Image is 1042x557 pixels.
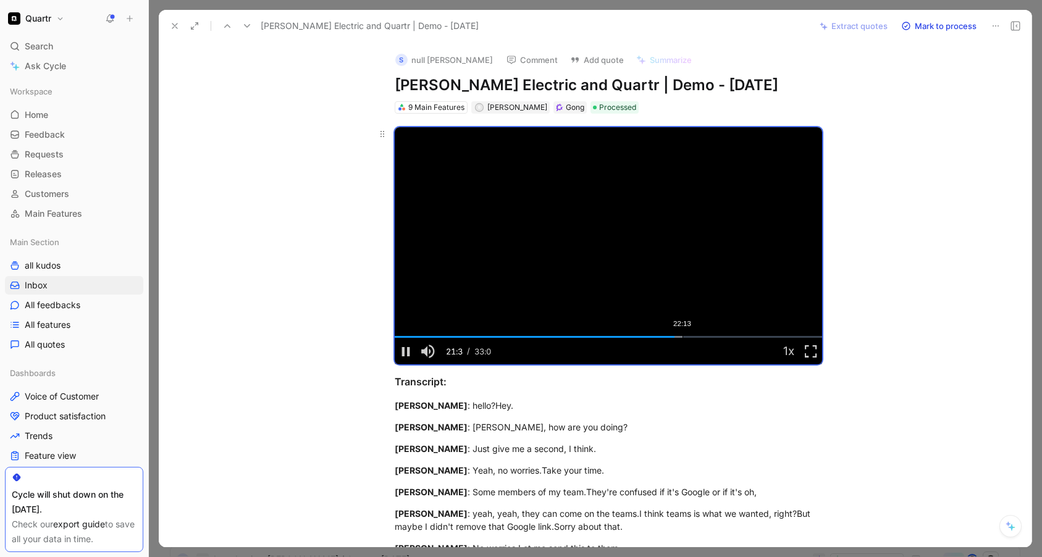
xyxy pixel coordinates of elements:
[261,19,479,33] span: [PERSON_NAME] Electric and Quartr | Demo - [DATE]
[814,17,893,35] button: Extract quotes
[25,390,99,403] span: Voice of Customer
[25,207,82,220] span: Main Features
[800,338,822,364] button: Fullscreen
[10,367,56,379] span: Dashboards
[395,338,417,364] button: Pause
[25,168,62,180] span: Releases
[395,75,822,95] h1: [PERSON_NAME] Electric and Quartr | Demo - [DATE]
[395,543,468,553] mark: [PERSON_NAME]
[25,338,65,351] span: All quotes
[395,127,822,364] div: Video Player
[25,59,66,73] span: Ask Cycle
[5,106,143,124] a: Home
[5,335,143,354] a: All quotes
[395,399,822,412] div: : hello?Hey.
[417,338,439,364] button: Mute
[395,507,822,533] div: : yeah, yeah, they can come on the teams.I think teams is what we wanted, right?But maybe I didn'...
[5,296,143,314] a: All feedbacks
[10,85,53,98] span: Workspace
[25,450,76,462] span: Feature view
[395,508,468,519] mark: [PERSON_NAME]
[395,54,408,66] div: S
[25,128,65,141] span: Feedback
[395,374,822,389] div: Transcript:
[501,51,563,69] button: Comment
[395,443,468,454] mark: [PERSON_NAME]
[5,10,67,27] button: QuartrQuartr
[390,51,498,69] button: Snull [PERSON_NAME]
[5,364,143,382] div: Dashboards
[25,299,80,311] span: All feedbacks
[25,410,106,422] span: Product satisfaction
[25,13,51,24] h1: Quartr
[25,279,48,291] span: Inbox
[467,346,470,356] span: /
[599,101,636,114] span: Processed
[5,233,143,251] div: Main Section
[395,442,822,455] div: : Just give me a second, I think.
[896,17,982,35] button: Mark to process
[8,12,20,25] img: Quartr
[53,519,105,529] a: export guide
[395,400,468,411] mark: [PERSON_NAME]
[5,256,143,275] a: all kudos
[395,422,468,432] mark: [PERSON_NAME]
[25,319,70,331] span: All features
[10,236,59,248] span: Main Section
[395,464,822,477] div: : Yeah, no worries.Take your time.
[5,204,143,223] a: Main Features
[5,233,143,354] div: Main Sectionall kudosInboxAll feedbacksAll featuresAll quotes
[395,487,468,497] mark: [PERSON_NAME]
[12,487,137,517] div: Cycle will shut down on the [DATE].
[395,542,822,555] div: : No worries.Let me send this to them.
[25,430,53,442] span: Trends
[5,82,143,101] div: Workspace
[565,51,629,69] button: Add quote
[5,364,143,485] div: DashboardsVoice of CustomerProduct satisfactionTrendsFeature viewCustomer view
[5,185,143,203] a: Customers
[12,517,137,547] div: Check our to save all your data in time.
[25,259,61,272] span: all kudos
[446,346,463,383] span: 21:37
[5,316,143,334] a: All features
[5,427,143,445] a: Trends
[5,387,143,406] a: Voice of Customer
[5,446,143,465] a: Feature view
[395,421,822,433] div: : [PERSON_NAME], how are you doing?
[590,101,639,114] div: Processed
[487,103,547,112] span: [PERSON_NAME]
[5,37,143,56] div: Search
[474,346,491,383] span: 33:00
[25,148,64,161] span: Requests
[778,338,800,364] button: Playback Rate
[631,51,697,69] button: Summarize
[476,104,483,111] div: B
[5,57,143,75] a: Ask Cycle
[5,145,143,164] a: Requests
[5,407,143,425] a: Product satisfaction
[566,101,584,114] div: Gong
[5,165,143,183] a: Releases
[395,465,468,475] mark: [PERSON_NAME]
[650,54,692,65] span: Summarize
[25,39,53,54] span: Search
[5,276,143,295] a: Inbox
[5,125,143,144] a: Feedback
[25,109,48,121] span: Home
[408,101,464,114] div: 9 Main Features
[25,188,69,200] span: Customers
[395,485,822,498] div: : Some members of my team.They're confused if it's Google or if it's oh,
[395,336,822,338] div: Progress Bar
